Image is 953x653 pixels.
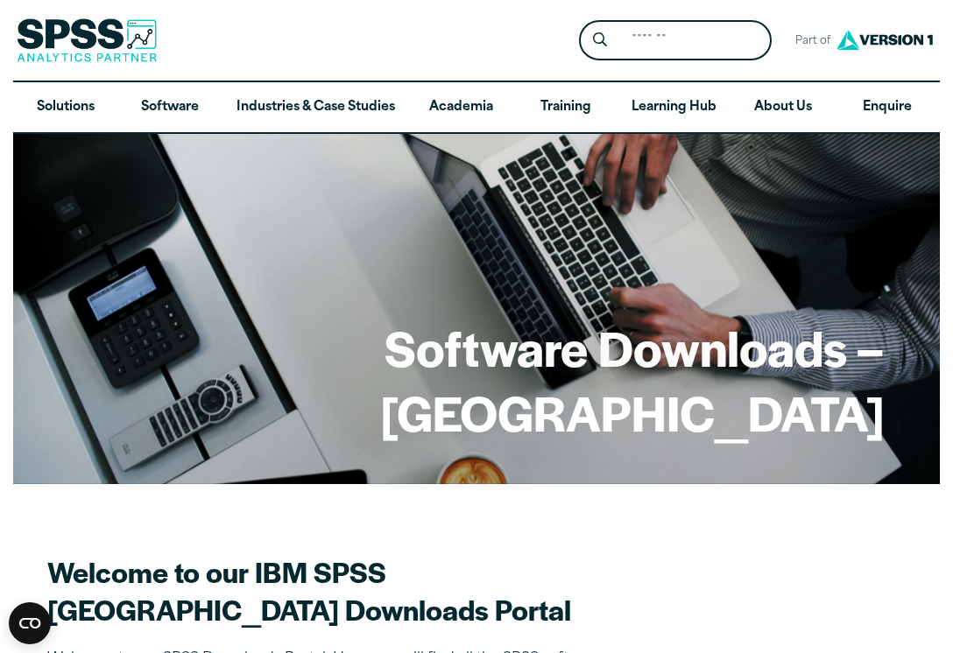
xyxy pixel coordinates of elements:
h2: Welcome to our IBM SPSS [GEOGRAPHIC_DATA] Downloads Portal [47,553,660,628]
form: Site Header Search Form [579,20,772,61]
img: Version1 Logo [832,24,937,56]
nav: Desktop version of site main menu [13,82,939,133]
a: Academia [409,82,513,133]
svg: Search magnifying glass icon [593,32,607,47]
a: Enquire [835,82,939,133]
a: Training [513,82,618,133]
button: Search magnifying glass icon [583,25,616,57]
a: About Us [731,82,835,133]
a: Industries & Case Studies [222,82,409,133]
a: Software [118,82,222,133]
a: Solutions [13,82,117,133]
a: Learning Hub [618,82,731,133]
h1: Software Downloads – [GEOGRAPHIC_DATA] [68,314,884,444]
button: Open CMP widget [9,602,51,644]
span: Part of [786,29,832,54]
img: SPSS Analytics Partner [17,18,157,62]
